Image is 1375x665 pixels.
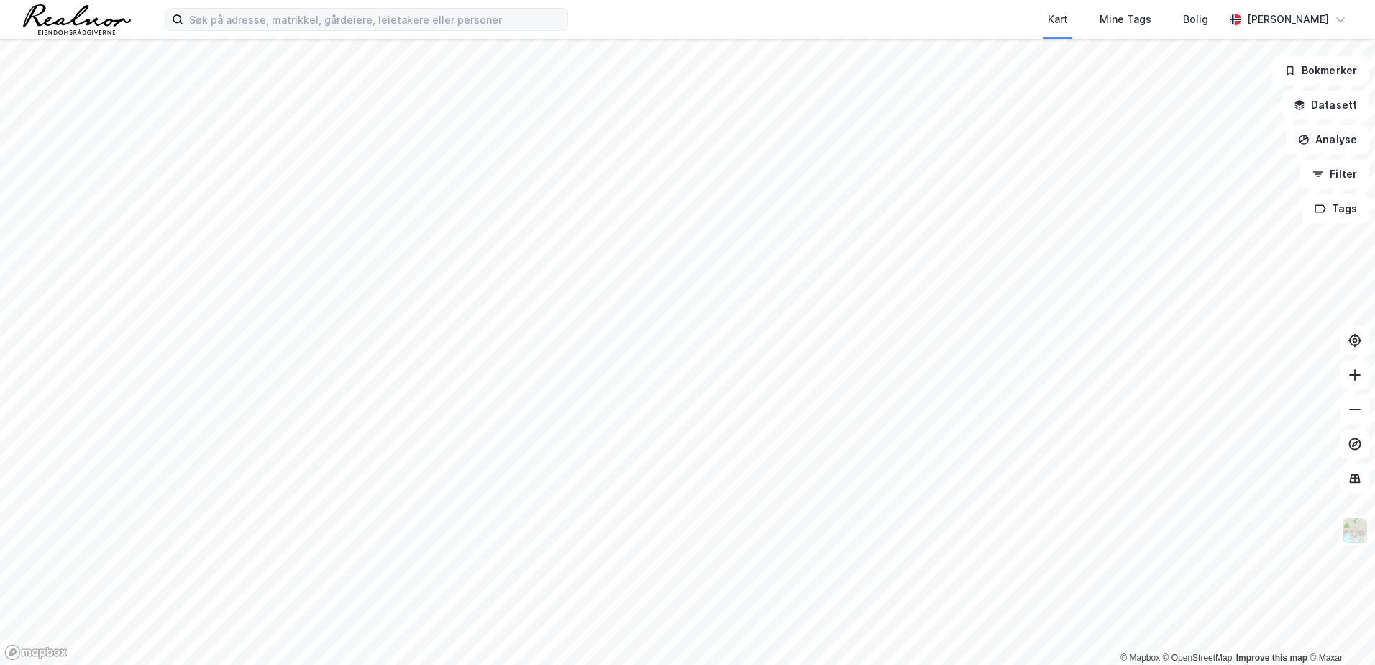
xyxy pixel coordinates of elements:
div: Kart [1048,11,1068,28]
button: Datasett [1282,91,1369,119]
a: Mapbox [1120,653,1160,663]
img: Z [1341,517,1369,544]
div: Bolig [1183,11,1208,28]
input: Søk på adresse, matrikkel, gårdeiere, leietakere eller personer [183,9,567,30]
iframe: Chat Widget [1303,596,1375,665]
button: Tags [1302,194,1369,223]
a: Mapbox homepage [4,644,68,661]
div: Mine Tags [1100,11,1151,28]
button: Analyse [1286,125,1369,154]
a: OpenStreetMap [1163,653,1233,663]
img: realnor-logo.934646d98de889bb5806.png [23,4,131,35]
div: [PERSON_NAME] [1247,11,1329,28]
a: Improve this map [1236,653,1307,663]
button: Filter [1300,160,1369,189]
div: Kontrollprogram for chat [1303,596,1375,665]
button: Bokmerker [1272,56,1369,85]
